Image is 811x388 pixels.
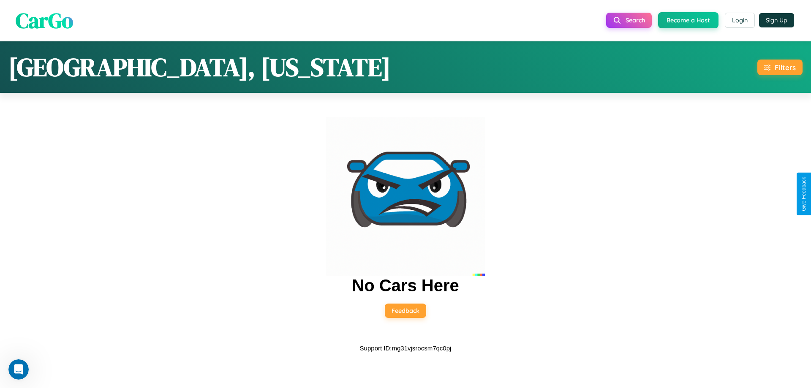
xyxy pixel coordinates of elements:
button: Filters [757,60,803,75]
div: Filters [775,63,796,72]
button: Become a Host [658,12,718,28]
span: Search [626,16,645,24]
h2: No Cars Here [352,276,459,295]
img: car [326,117,485,276]
div: Give Feedback [801,177,807,211]
h1: [GEOGRAPHIC_DATA], [US_STATE] [8,50,391,84]
iframe: Intercom live chat [8,359,29,380]
button: Sign Up [759,13,794,27]
span: CarGo [16,5,73,35]
button: Login [725,13,755,28]
button: Feedback [385,304,426,318]
button: Search [606,13,652,28]
p: Support ID: mg31vjsrocsm7qc0pj [360,342,452,354]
